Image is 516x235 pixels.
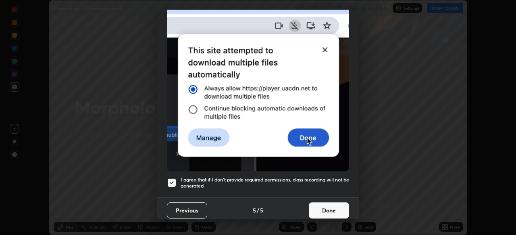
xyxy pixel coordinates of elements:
button: Previous [167,202,207,219]
h4: 5 [260,206,263,214]
h5: I agree that if I don't provide required permissions, class recording will not be generated [181,177,349,189]
h4: 5 [253,206,256,214]
button: Done [309,202,349,219]
h4: / [257,206,259,214]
